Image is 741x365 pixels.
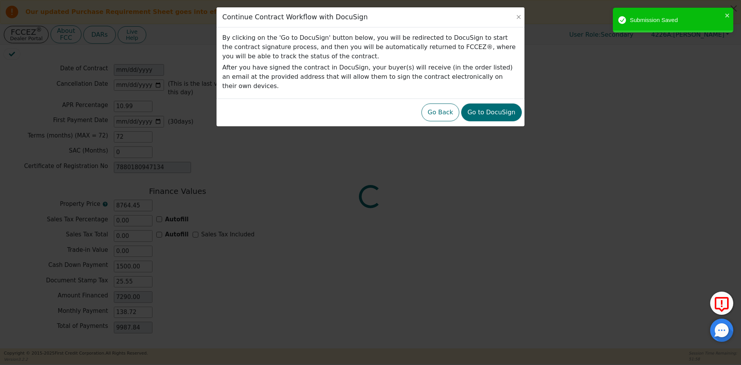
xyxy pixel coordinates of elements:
[222,63,519,91] p: After you have signed the contract in DocuSign, your buyer(s) will receive (in the order listed) ...
[710,292,733,315] button: Report Error to FCC
[222,13,368,21] h3: Continue Contract Workflow with DocuSign
[515,13,523,21] button: Close
[222,33,519,61] p: By clicking on the 'Go to DocuSign' button below, you will be redirected to DocuSign to start the...
[630,16,722,25] div: Submission Saved
[421,104,459,121] button: Go Back
[461,104,521,121] button: Go to DocuSign
[725,11,730,20] button: close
